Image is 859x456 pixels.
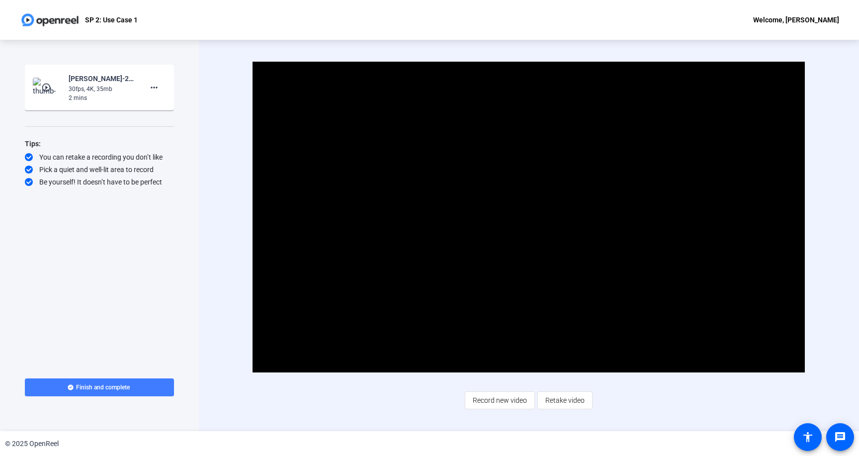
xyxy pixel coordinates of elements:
[465,391,535,409] button: Record new video
[41,83,53,92] mat-icon: play_circle_outline
[69,73,135,85] div: [PERSON_NAME]-2025 Q4 Tech Demo Video-SP 2- Use Case 1-1757703132832-screen
[76,383,130,391] span: Finish and complete
[253,62,805,372] div: Video Player
[834,431,846,443] mat-icon: message
[69,85,135,93] div: 30fps, 4K, 35mb
[545,391,585,410] span: Retake video
[473,391,527,410] span: Record new video
[753,14,839,26] div: Welcome, [PERSON_NAME]
[20,10,80,30] img: OpenReel logo
[25,165,174,175] div: Pick a quiet and well-lit area to record
[25,378,174,396] button: Finish and complete
[537,391,593,409] button: Retake video
[5,439,59,449] div: © 2025 OpenReel
[25,177,174,187] div: Be yourself! It doesn’t have to be perfect
[33,78,62,97] img: thumb-nail
[25,152,174,162] div: You can retake a recording you don’t like
[802,431,814,443] mat-icon: accessibility
[148,82,160,93] mat-icon: more_horiz
[69,93,135,102] div: 2 mins
[85,14,138,26] p: SP 2: Use Case 1
[25,138,174,150] div: Tips:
